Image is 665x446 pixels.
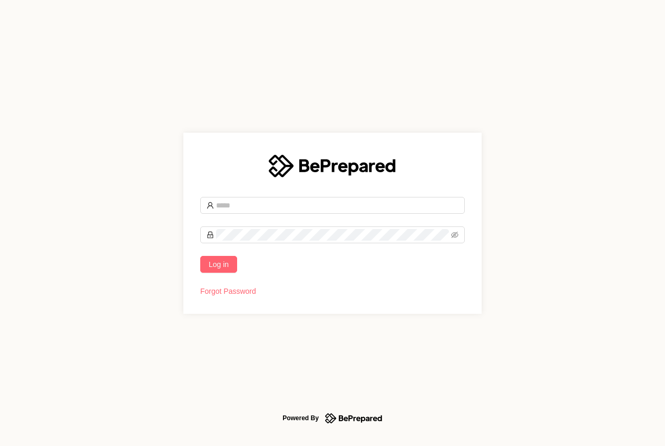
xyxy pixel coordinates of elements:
span: user [207,202,214,209]
button: Log in [200,256,237,273]
a: Forgot Password [200,287,256,295]
span: lock [207,231,214,239]
div: Powered By [282,412,319,424]
span: Log in [209,259,229,270]
span: eye-invisible [451,231,458,239]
